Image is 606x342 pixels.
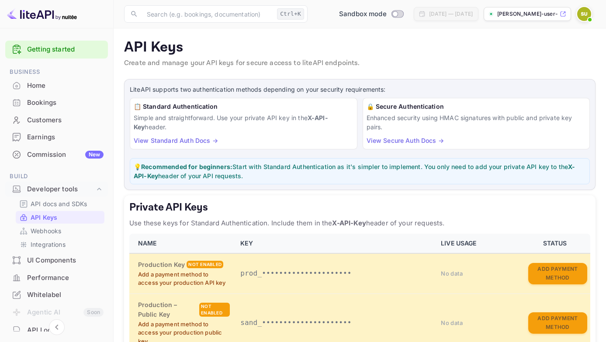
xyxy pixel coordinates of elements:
div: Integrations [16,238,104,251]
h5: Private API Keys [129,200,590,214]
div: Performance [5,269,108,287]
div: Webhooks [16,225,104,237]
div: Home [27,81,104,91]
p: [PERSON_NAME]-user-76d4v.nuitee... [497,10,558,18]
div: [DATE] — [DATE] [429,10,473,18]
a: Integrations [19,240,101,249]
a: API Logs [5,322,108,338]
strong: X-API-Key [332,219,366,227]
div: Not enabled [187,261,223,268]
div: Customers [27,115,104,125]
div: Home [5,77,108,94]
div: Earnings [5,129,108,146]
p: Use these keys for Standard Authentication. Include them in the header of your requests. [129,218,590,228]
div: Whitelabel [27,290,104,300]
div: API Keys [16,211,104,224]
span: No data [441,319,463,326]
button: Collapse navigation [49,319,65,335]
div: Earnings [27,132,104,142]
div: Switch to Production mode [336,9,407,19]
a: API Keys [19,213,101,222]
a: Performance [5,269,108,286]
a: View Secure Auth Docs → [367,137,444,144]
div: Whitelabel [5,287,108,304]
p: prod_••••••••••••••••••••• [240,268,430,279]
p: Webhooks [31,226,61,235]
p: sand_••••••••••••••••••••• [240,318,430,328]
a: Whitelabel [5,287,108,303]
th: NAME [129,234,235,253]
strong: X-API-Key [134,163,575,180]
a: CommissionNew [5,146,108,162]
div: Commission [27,150,104,160]
div: Ctrl+K [277,8,304,20]
strong: X-API-Key [134,114,328,131]
img: Sean User [577,7,591,21]
img: LiteAPI logo [7,7,77,21]
div: API Logs [5,322,108,339]
a: Getting started [27,45,104,55]
div: API docs and SDKs [16,197,104,210]
input: Search (e.g. bookings, documentation) [142,5,274,23]
div: Bookings [27,98,104,108]
a: Home [5,77,108,93]
a: API docs and SDKs [19,199,101,208]
a: UI Components [5,252,108,268]
p: Simple and straightforward. Use your private API key in the header. [134,113,353,131]
p: API Keys [31,213,57,222]
p: API Keys [124,39,596,56]
p: Enhanced security using HMAC signatures with public and private key pairs. [367,113,586,131]
span: Sandbox mode [339,9,387,19]
th: LIVE USAGE [436,234,523,253]
h6: Production Key [138,260,185,269]
div: UI Components [5,252,108,269]
p: API docs and SDKs [31,199,87,208]
div: Not enabled [199,303,230,317]
div: Developer tools [5,182,108,197]
a: Customers [5,112,108,128]
th: STATUS [523,234,590,253]
h6: 🔒 Secure Authentication [367,102,586,111]
div: API Logs [27,325,104,335]
a: Bookings [5,94,108,111]
span: Business [5,67,108,77]
strong: Recommended for beginners: [141,163,232,170]
p: Create and manage your API keys for secure access to liteAPI endpoints. [124,58,596,69]
a: Webhooks [19,226,101,235]
p: LiteAPI supports two authentication methods depending on your security requirements: [130,85,590,94]
div: Performance [27,273,104,283]
a: Add Payment Method [528,318,587,326]
p: Add a payment method to access your production API key [138,270,230,287]
div: New [85,151,104,159]
span: Build [5,172,108,181]
a: Add Payment Method [528,269,587,276]
p: Integrations [31,240,66,249]
div: UI Components [27,256,104,266]
div: Customers [5,112,108,129]
span: No data [441,270,463,277]
a: Earnings [5,129,108,145]
div: CommissionNew [5,146,108,163]
button: Add Payment Method [528,312,587,334]
th: KEY [235,234,436,253]
h6: 📋 Standard Authentication [134,102,353,111]
p: 💡 Start with Standard Authentication as it's simpler to implement. You only need to add your priv... [134,162,586,180]
button: Add Payment Method [528,263,587,284]
div: Getting started [5,41,108,59]
h6: Production – Public Key [138,300,197,319]
div: Developer tools [27,184,95,194]
a: View Standard Auth Docs → [134,137,218,144]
